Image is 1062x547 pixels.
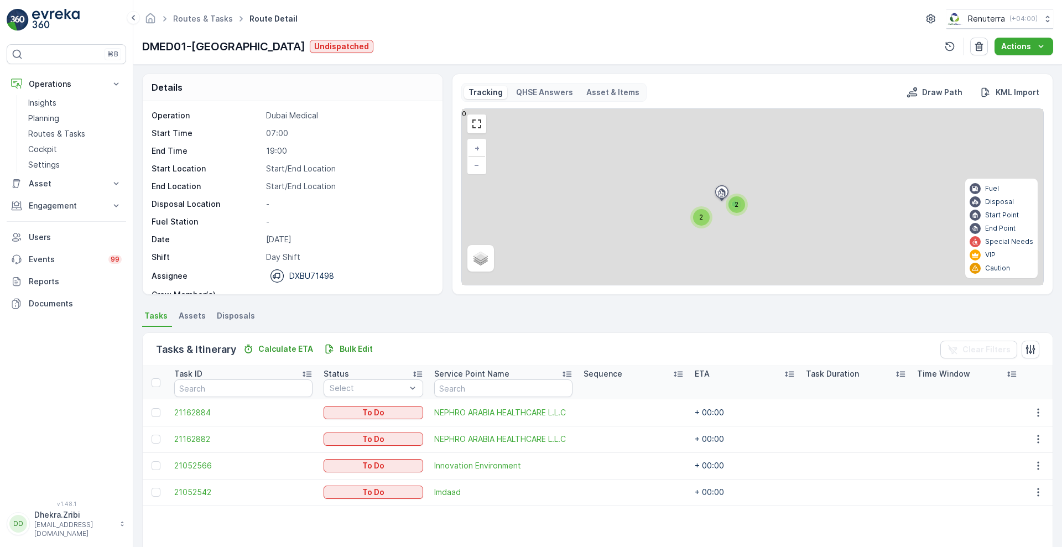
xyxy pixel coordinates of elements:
p: Assignee [152,270,188,282]
p: Cockpit [28,144,57,155]
span: 2 [699,213,703,221]
p: ⌘B [107,50,118,59]
button: KML Import [976,86,1044,99]
span: − [474,160,480,169]
p: - [266,199,431,210]
p: Renuterra [968,13,1005,24]
p: Operations [29,79,104,90]
p: Start/End Location [266,181,431,192]
a: 21052542 [174,487,312,498]
p: - [266,216,431,227]
input: Search [434,379,572,397]
p: Insights [28,97,56,108]
p: Routes & Tasks [28,128,85,139]
p: KML Import [996,87,1039,98]
button: Clear Filters [940,341,1017,358]
a: Homepage [144,17,157,26]
a: Routes & Tasks [24,126,126,142]
p: Fuel Station [152,216,262,227]
p: Special Needs [985,237,1033,246]
p: Planning [28,113,59,124]
span: 21162884 [174,407,312,418]
button: To Do [324,459,424,472]
a: 21162882 [174,434,312,445]
button: DDDhekra.Zribi[EMAIL_ADDRESS][DOMAIN_NAME] [7,509,126,538]
div: 2 [726,194,748,216]
div: 2 [690,206,712,228]
p: Asset & Items [586,87,639,98]
p: [DATE] [266,234,431,245]
p: Fuel [985,184,999,193]
a: Planning [24,111,126,126]
a: Events99 [7,248,126,270]
a: Insights [24,95,126,111]
a: Settings [24,157,126,173]
span: Tasks [144,310,168,321]
button: To Do [324,406,424,419]
button: Operations [7,73,126,95]
p: 07:00 [266,128,431,139]
div: Toggle Row Selected [152,435,160,444]
span: + [475,143,480,153]
p: End Location [152,181,262,192]
p: Caution [985,264,1010,273]
p: Documents [29,298,122,309]
a: Imdaad [434,487,572,498]
a: Innovation Environment [434,460,572,471]
button: Asset [7,173,126,195]
p: Asset [29,178,104,189]
p: Draw Path [922,87,962,98]
p: Undispatched [314,41,369,52]
p: To Do [362,487,384,498]
span: Disposals [217,310,255,321]
p: Tasks & Itinerary [156,342,236,357]
span: Assets [179,310,206,321]
p: Events [29,254,102,265]
p: Crew Member(s) [152,289,262,300]
p: Clear Filters [962,344,1011,355]
p: - [266,289,431,300]
span: v 1.48.1 [7,501,126,507]
button: Engagement [7,195,126,217]
p: Actions [1001,41,1031,52]
button: Undispatched [310,40,373,53]
p: Status [324,368,349,379]
p: Disposal Location [152,199,262,210]
a: 21052566 [174,460,312,471]
p: Shift [152,252,262,263]
input: Search [174,379,312,397]
p: Task ID [174,368,202,379]
button: Bulk Edit [320,342,377,356]
p: DMED01-[GEOGRAPHIC_DATA] [142,38,305,55]
p: Disposal [985,197,1014,206]
div: Toggle Row Selected [152,461,160,470]
p: Start Location [152,163,262,174]
p: Select [330,383,407,394]
div: Toggle Row Selected [152,488,160,497]
p: Task Duration [806,368,859,379]
a: Zoom In [468,140,485,157]
span: Route Detail [247,13,300,24]
p: Day Shift [266,252,431,263]
td: + 00:00 [689,426,800,452]
button: Draw Path [902,86,967,99]
p: [EMAIL_ADDRESS][DOMAIN_NAME] [34,520,114,538]
a: Zoom Out [468,157,485,173]
p: VIP [985,251,996,259]
p: ETA [695,368,710,379]
p: End Time [152,145,262,157]
p: 99 [111,255,119,264]
p: To Do [362,407,384,418]
button: To Do [324,433,424,446]
a: Users [7,226,126,248]
p: Reports [29,276,122,287]
button: Calculate ETA [238,342,317,356]
p: Details [152,81,183,94]
td: + 00:00 [689,452,800,479]
img: logo [7,9,29,31]
a: Cockpit [24,142,126,157]
a: NEPHRO ARABIA HEALTHCARE L.L.C [434,434,572,445]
